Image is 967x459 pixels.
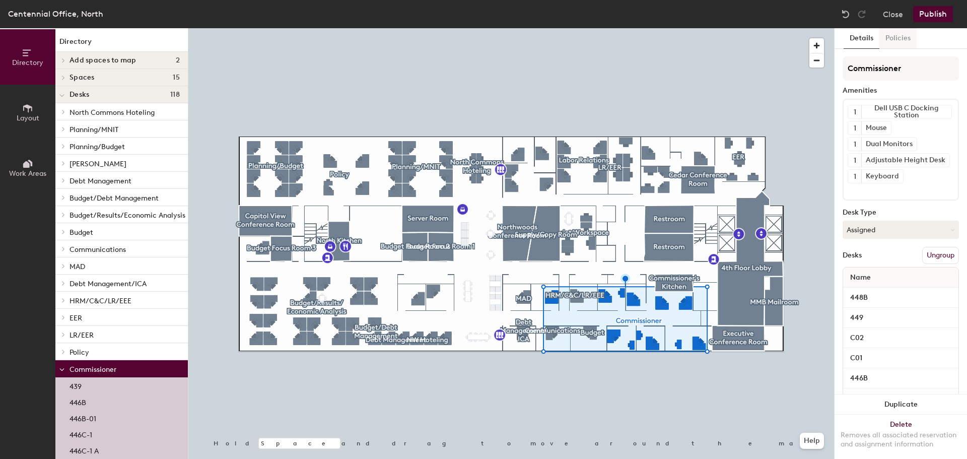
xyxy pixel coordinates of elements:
div: Centennial Office, North [8,8,103,20]
button: DeleteRemoves all associated reservation and assignment information [835,415,967,459]
span: Debt Management [70,177,131,185]
span: 1 [854,171,856,182]
div: Desk Type [843,209,959,217]
button: 1 [848,105,861,118]
div: Dual Monitors [861,138,917,151]
input: Unnamed desk [845,351,956,365]
span: 1 [854,123,856,134]
input: Unnamed desk [845,311,956,325]
div: Dell USB C Docking Station [861,105,951,118]
button: 1 [848,154,861,167]
button: 1 [848,170,861,183]
span: Name [845,269,876,287]
span: Directory [12,58,43,67]
span: 118 [170,91,180,99]
button: Help [800,433,824,449]
p: 439 [70,379,82,391]
div: Desks [843,251,862,259]
span: Work Areas [9,169,46,178]
span: Desks [70,91,89,99]
span: 1 [854,107,856,117]
h1: Directory [55,36,188,52]
span: Policy [70,348,89,357]
span: HRM/C&C/LR/EEE [70,297,131,305]
button: 1 [848,138,861,151]
span: Spaces [70,74,95,82]
button: Close [883,6,903,22]
span: EER [70,314,82,322]
span: [PERSON_NAME] [70,160,126,168]
input: Unnamed desk [845,371,956,385]
div: Amenities [843,87,959,95]
button: Publish [913,6,953,22]
span: North Commons Hoteling [70,108,155,117]
p: 446C-1 A [70,444,99,455]
span: MAD [70,263,85,271]
p: 446B-01 [70,412,96,423]
input: Unnamed desk [845,391,956,406]
span: 15 [173,74,180,82]
button: 1 [848,121,861,135]
img: Redo [857,9,867,19]
span: Budget/Results/Economic Analysis [70,211,185,220]
button: Policies [879,28,917,49]
button: Assigned [843,221,959,239]
span: 1 [854,155,856,166]
span: Debt Management/ICA [70,280,147,288]
span: Layout [17,114,39,122]
div: Adjustable Height Desk [861,154,949,167]
div: Keyboard [861,170,903,183]
span: Add spaces to map [70,56,136,64]
button: Ungroup [922,247,959,264]
span: Communications [70,245,126,254]
span: Planning/Budget [70,143,125,151]
button: Details [844,28,879,49]
input: Unnamed desk [845,291,956,305]
div: Removes all associated reservation and assignment information [841,431,961,449]
span: 2 [176,56,180,64]
input: Unnamed desk [845,331,956,345]
span: Budget/Debt Management [70,194,159,203]
button: Duplicate [835,395,967,415]
div: Mouse [861,121,891,135]
img: Undo [841,9,851,19]
span: Budget [70,228,93,237]
p: 446B [70,396,86,407]
span: Commissioner [70,365,116,374]
span: 1 [854,139,856,150]
span: LR/EER [70,331,94,340]
span: Planning/MNIT [70,125,118,134]
p: 446C-1 [70,428,92,439]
